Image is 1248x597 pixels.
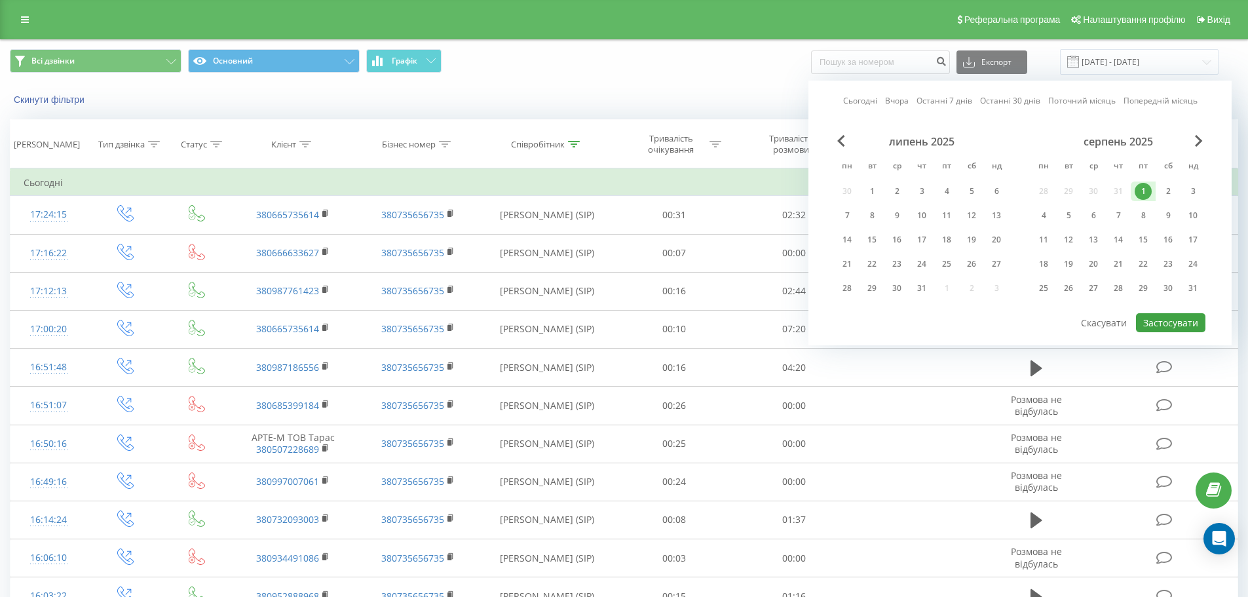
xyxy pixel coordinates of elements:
div: ср 30 лип 2025 р. [884,279,909,298]
div: 9 [1160,207,1177,224]
div: 5 [963,183,980,200]
div: пн 11 серп 2025 р. [1031,230,1056,250]
div: 22 [863,256,880,273]
a: 380735656735 [381,246,444,259]
button: Скинути фільтри [10,94,91,106]
a: 380735656735 [381,513,444,526]
div: 4 [938,183,955,200]
div: 15 [1135,231,1152,248]
span: Всі дзвінки [31,56,75,66]
button: Графік [366,49,442,73]
div: пт 1 серп 2025 р. [1131,182,1156,201]
div: 30 [888,280,905,297]
div: вт 15 лип 2025 р. [860,230,884,250]
div: нд 13 лип 2025 р. [984,206,1009,225]
td: 00:16 [615,272,734,310]
div: 21 [839,256,856,273]
div: ср 27 серп 2025 р. [1081,279,1106,298]
span: Previous Month [837,135,845,147]
div: нд 10 серп 2025 р. [1181,206,1205,225]
abbr: неділя [1183,157,1203,177]
td: АРТЕ-М ТОВ Тарас [231,425,355,463]
td: 00:00 [734,234,854,272]
td: [PERSON_NAME] (SIP) [480,387,615,425]
div: сб 30 серп 2025 р. [1156,279,1181,298]
td: 00:00 [734,539,854,577]
a: 380735656735 [381,475,444,488]
div: 17 [1184,231,1201,248]
div: 25 [1035,280,1052,297]
div: 30 [1160,280,1177,297]
div: вт 22 лип 2025 р. [860,254,884,274]
td: 00:03 [615,539,734,577]
div: 19 [963,231,980,248]
div: вт 12 серп 2025 р. [1056,230,1081,250]
td: 04:20 [734,349,854,387]
div: ср 23 лип 2025 р. [884,254,909,274]
div: 3 [913,183,930,200]
div: 8 [863,207,880,224]
div: сб 5 лип 2025 р. [959,182,984,201]
div: вт 29 лип 2025 р. [860,279,884,298]
abbr: п’ятниця [937,157,956,177]
abbr: субота [962,157,981,177]
a: 380685399184 [256,399,319,412]
div: [PERSON_NAME] [14,139,80,150]
div: 12 [1060,231,1077,248]
abbr: вівторок [862,157,882,177]
div: 29 [863,280,880,297]
div: пт 22 серп 2025 р. [1131,254,1156,274]
div: ср 13 серп 2025 р. [1081,230,1106,250]
a: Поточний місяць [1048,94,1116,107]
span: Розмова не відбулась [1011,469,1062,493]
div: 23 [1160,256,1177,273]
div: 11 [938,207,955,224]
div: 17 [913,231,930,248]
div: Співробітник [511,139,565,150]
div: серпень 2025 [1031,135,1205,148]
div: липень 2025 [835,135,1009,148]
button: Експорт [956,50,1027,74]
div: Тривалість очікування [636,133,706,155]
a: 380735656735 [381,399,444,412]
abbr: середа [887,157,907,177]
div: пт 18 лип 2025 р. [934,230,959,250]
span: Next Month [1195,135,1203,147]
a: 380735656735 [381,322,444,335]
button: Застосувати [1136,313,1205,332]
td: 00:26 [615,387,734,425]
div: сб 26 лип 2025 р. [959,254,984,274]
div: 16:51:48 [24,355,74,380]
div: вт 19 серп 2025 р. [1056,254,1081,274]
div: чт 10 лип 2025 р. [909,206,934,225]
div: 26 [1060,280,1077,297]
abbr: субота [1158,157,1178,177]
div: чт 14 серп 2025 р. [1106,230,1131,250]
abbr: понеділок [837,157,857,177]
div: 16:49:16 [24,469,74,495]
abbr: четвер [1108,157,1128,177]
span: Розмова не відбулась [1011,545,1062,569]
td: 00:16 [615,349,734,387]
div: чт 24 лип 2025 р. [909,254,934,274]
div: 27 [988,256,1005,273]
abbr: понеділок [1034,157,1053,177]
td: [PERSON_NAME] (SIP) [480,196,615,234]
td: 00:24 [615,463,734,501]
a: 380507228689 [256,443,319,455]
a: 380665735614 [256,208,319,221]
abbr: неділя [987,157,1006,177]
div: Бізнес номер [382,139,436,150]
div: нд 20 лип 2025 р. [984,230,1009,250]
div: сб 16 серп 2025 р. [1156,230,1181,250]
div: пн 7 лип 2025 р. [835,206,860,225]
div: 2 [1160,183,1177,200]
div: пн 28 лип 2025 р. [835,279,860,298]
td: 00:07 [615,234,734,272]
div: 18 [1035,256,1052,273]
td: Сьогодні [10,170,1238,196]
div: пн 4 серп 2025 р. [1031,206,1056,225]
div: 16:06:10 [24,545,74,571]
td: 00:08 [615,501,734,539]
div: 2 [888,183,905,200]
